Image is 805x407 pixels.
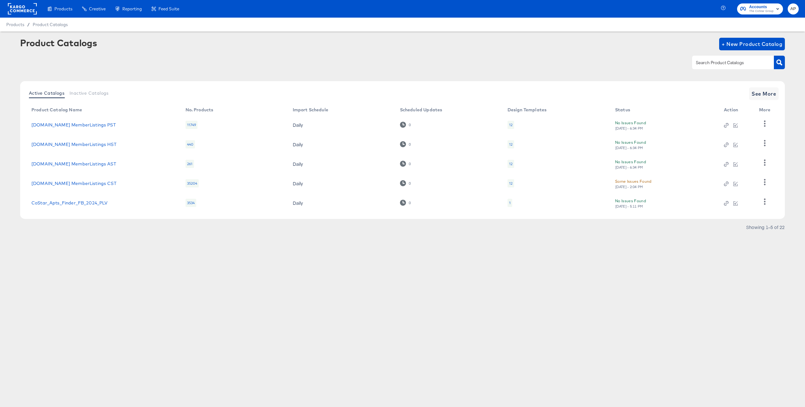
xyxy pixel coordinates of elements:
[408,181,411,186] div: 0
[408,201,411,205] div: 0
[615,185,643,189] div: [DATE] - 2:04 PM
[288,115,395,135] td: Daily
[20,38,97,48] div: Product Catalogs
[288,174,395,193] td: Daily
[31,181,116,186] a: [DOMAIN_NAME] MemberListings CST
[509,142,513,147] div: 12
[31,200,108,205] a: CoStar_Apts_Finder_FB_2024_PLV
[31,161,116,166] a: [DOMAIN_NAME] MemberListings AST
[186,160,194,168] div: 261
[288,193,395,213] td: Daily
[186,199,197,207] div: 3534
[695,59,762,66] input: Search Product Catalogs
[749,87,779,100] button: See More
[788,3,799,14] button: AP
[6,22,24,27] span: Products
[719,38,785,50] button: + New Product Catalog
[752,89,776,98] span: See More
[719,105,754,115] th: Action
[509,181,513,186] div: 12
[400,200,411,206] div: 0
[615,178,652,185] div: Some Issues Found
[754,105,778,115] th: More
[408,142,411,147] div: 0
[29,91,64,96] span: Active Catalogs
[749,4,774,10] span: Accounts
[89,6,106,11] span: Creative
[508,121,514,129] div: 12
[31,122,116,127] a: [DOMAIN_NAME] MemberListings PST
[509,161,513,166] div: 12
[400,141,411,147] div: 0
[746,225,785,229] div: Showing 1–5 of 22
[508,160,514,168] div: 12
[408,123,411,127] div: 0
[293,107,328,112] div: Import Schedule
[610,105,719,115] th: Status
[509,200,511,205] div: 1
[737,3,783,14] button: AccountsThe CoStar Group
[508,107,547,112] div: Design Templates
[54,6,72,11] span: Products
[400,180,411,186] div: 0
[186,121,198,129] div: 11749
[31,142,116,147] a: [DOMAIN_NAME] MemberListings HST
[508,179,514,187] div: 12
[790,5,796,13] span: AP
[400,161,411,167] div: 0
[508,140,514,148] div: 12
[33,22,68,27] a: Product Catalogs
[288,135,395,154] td: Daily
[288,154,395,174] td: Daily
[509,122,513,127] div: 12
[615,178,652,189] button: Some Issues Found[DATE] - 2:04 PM
[69,91,109,96] span: Inactive Catalogs
[749,9,774,14] span: The CoStar Group
[400,122,411,128] div: 0
[186,140,195,148] div: 440
[400,107,442,112] div: Scheduled Updates
[158,6,179,11] span: Feed Suite
[408,162,411,166] div: 0
[122,6,142,11] span: Reporting
[24,22,33,27] span: /
[186,107,214,112] div: No. Products
[186,179,199,187] div: 35204
[722,40,782,48] span: + New Product Catalog
[508,199,512,207] div: 1
[31,107,82,112] div: Product Catalog Name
